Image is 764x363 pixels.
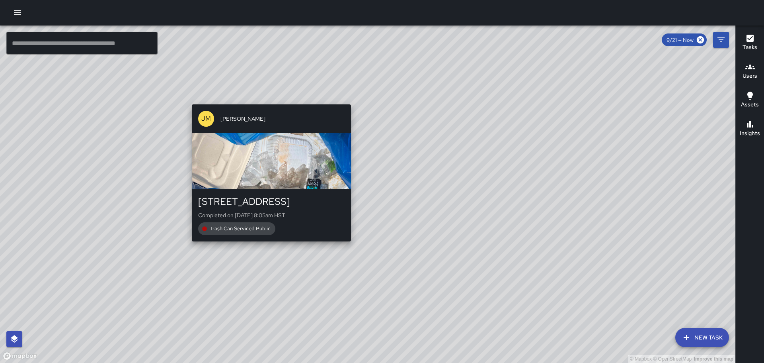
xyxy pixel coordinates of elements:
[736,86,764,115] button: Assets
[675,328,729,347] button: New Task
[220,115,345,123] span: [PERSON_NAME]
[743,43,757,52] h6: Tasks
[736,57,764,86] button: Users
[198,195,345,208] div: [STREET_ADDRESS]
[713,32,729,48] button: Filters
[662,33,707,46] div: 9/21 — Now
[736,29,764,57] button: Tasks
[662,37,698,43] span: 9/21 — Now
[741,100,759,109] h6: Assets
[201,114,211,124] p: JM
[736,115,764,143] button: Insights
[192,104,351,241] button: JM[PERSON_NAME][STREET_ADDRESS]Completed on [DATE] 8:05am HSTTrash Can Serviced Public
[205,225,275,232] span: Trash Can Serviced Public
[743,72,757,80] h6: Users
[740,129,760,138] h6: Insights
[198,211,345,219] p: Completed on [DATE] 8:05am HST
